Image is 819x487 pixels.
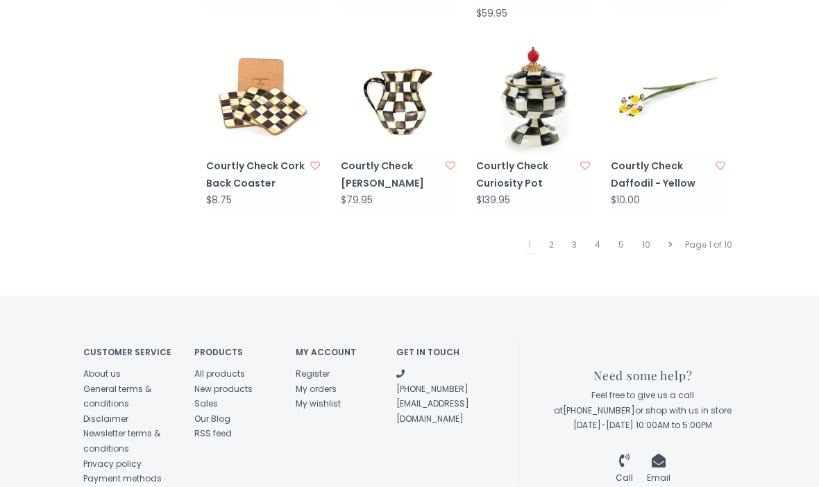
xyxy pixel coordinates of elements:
[83,472,162,484] a: Payment methods
[194,368,245,379] a: All products
[341,157,444,192] a: Courtly Check [PERSON_NAME]
[83,383,151,410] a: General terms & conditions
[296,368,330,379] a: Register
[546,236,557,254] a: 2
[194,383,253,395] a: New products
[194,348,274,357] h4: Products
[647,456,670,484] a: Email
[554,389,732,431] span: Feel free to give us a call at or shop with us in store [DATE]-[DATE] 10:00AM to 5:00PM
[615,236,627,254] a: 5
[206,157,309,192] a: Courtly Check Cork Back Coaster
[296,383,337,395] a: My orders
[665,236,676,254] a: Next page
[611,157,714,192] a: Courtly Check Daffodil - Yellow
[611,40,725,154] img: MacKenzie-Childs Courtly Check Daffodil - Yellow
[83,458,142,470] a: Privacy policy
[396,368,468,395] a: [PHONE_NUMBER]
[639,236,654,254] a: 10
[563,404,635,416] a: [PHONE_NUMBER]
[616,456,633,484] a: Call
[206,40,321,154] img: MacKenzie-Childs Courtly Check Cork Back Coaster
[206,195,232,205] div: $8.75
[591,236,604,254] a: 4
[476,40,591,154] img: MacKenzie-Childs Courtly Check Curiosity Pot
[716,159,725,173] a: Add to wishlist
[476,8,507,19] div: $59.95
[341,195,373,205] div: $79.95
[568,236,580,254] a: 3
[446,159,455,173] a: Add to wishlist
[194,398,218,409] a: Sales
[194,427,232,439] a: RSS feed
[550,369,736,382] h3: Need some help?
[296,398,341,409] a: My wishlist
[476,195,510,205] div: $139.95
[194,413,230,425] a: Our Blog
[83,413,128,425] a: Disclaimer
[83,427,160,454] a: Newsletter terms & conditions
[396,348,476,357] h4: Get in touch
[396,398,469,425] a: [EMAIL_ADDRESS][DOMAIN_NAME]
[580,159,590,173] a: Add to wishlist
[296,348,375,357] h4: My account
[611,195,640,205] div: $10.00
[341,40,455,154] img: MacKenzie-Childs Courtly Check Creamer
[83,368,121,379] a: About us
[83,348,174,357] h4: Customer service
[525,236,534,255] a: 1
[476,157,579,192] a: Courtly Check Curiosity Pot
[310,159,320,173] a: Add to wishlist
[682,236,736,254] div: Page 1 of 10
